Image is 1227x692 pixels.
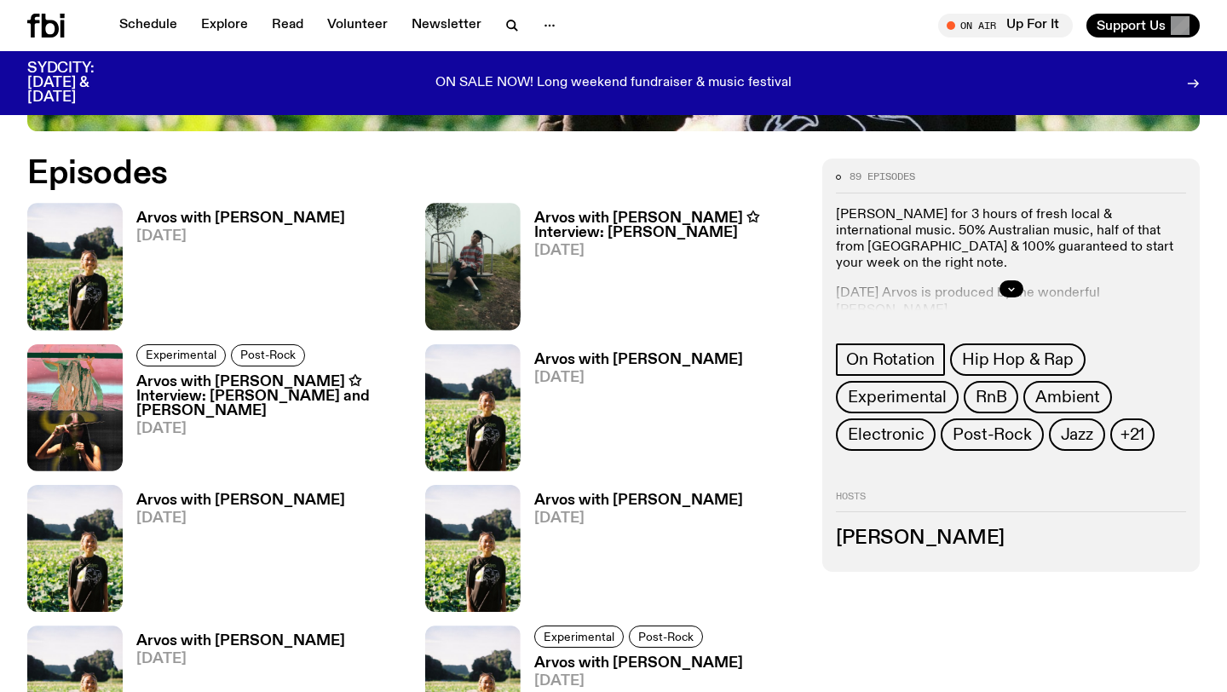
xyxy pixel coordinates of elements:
[534,371,743,385] span: [DATE]
[629,626,703,648] a: Post-Rock
[534,353,743,367] h3: Arvos with [PERSON_NAME]
[1097,18,1166,33] span: Support Us
[401,14,492,37] a: Newsletter
[1035,388,1100,407] span: Ambient
[27,344,123,471] img: Split frame of Bhenji Ra and Karina Utomo mid performances
[846,350,935,369] span: On Rotation
[521,211,803,330] a: Arvos with [PERSON_NAME] ✩ Interview: [PERSON_NAME][DATE]
[136,493,345,508] h3: Arvos with [PERSON_NAME]
[240,349,296,361] span: Post-Rock
[136,344,226,366] a: Experimental
[435,76,792,91] p: ON SALE NOW! Long weekend fundraiser & music festival
[521,493,743,612] a: Arvos with [PERSON_NAME][DATE]
[136,511,345,526] span: [DATE]
[1049,418,1105,451] a: Jazz
[836,343,945,376] a: On Rotation
[534,493,743,508] h3: Arvos with [PERSON_NAME]
[850,172,915,182] span: 89 episodes
[521,353,743,471] a: Arvos with [PERSON_NAME][DATE]
[136,422,405,436] span: [DATE]
[27,159,802,189] h2: Episodes
[1110,418,1155,451] button: +21
[27,203,123,330] img: Bri is smiling and wearing a black t-shirt. She is standing in front of a lush, green field. Ther...
[836,381,959,413] a: Experimental
[953,425,1031,444] span: Post-Rock
[136,229,345,244] span: [DATE]
[146,349,216,361] span: Experimental
[317,14,398,37] a: Volunteer
[1120,425,1144,444] span: +21
[109,14,187,37] a: Schedule
[836,492,1186,512] h2: Hosts
[1061,425,1093,444] span: Jazz
[534,511,743,526] span: [DATE]
[836,529,1186,548] h3: [PERSON_NAME]
[1023,381,1112,413] a: Ambient
[976,388,1006,407] span: RnB
[136,634,345,649] h3: Arvos with [PERSON_NAME]
[534,244,803,258] span: [DATE]
[534,656,743,671] h3: Arvos with [PERSON_NAME]
[136,375,405,418] h3: Arvos with [PERSON_NAME] ✩ Interview: [PERSON_NAME] and [PERSON_NAME]
[534,211,803,240] h3: Arvos with [PERSON_NAME] ✩ Interview: [PERSON_NAME]
[950,343,1085,376] a: Hip Hop & Rap
[123,375,405,471] a: Arvos with [PERSON_NAME] ✩ Interview: [PERSON_NAME] and [PERSON_NAME][DATE]
[534,626,624,648] a: Experimental
[941,418,1043,451] a: Post-Rock
[962,350,1073,369] span: Hip Hop & Rap
[425,203,521,330] img: Rich Brian sits on playground equipment pensively, feeling ethereal in a misty setting
[123,211,345,330] a: Arvos with [PERSON_NAME][DATE]
[836,418,936,451] a: Electronic
[123,493,345,612] a: Arvos with [PERSON_NAME][DATE]
[27,61,136,105] h3: SYDCITY: [DATE] & [DATE]
[534,674,743,689] span: [DATE]
[231,344,305,366] a: Post-Rock
[938,14,1073,37] button: On AirUp For It
[848,388,947,407] span: Experimental
[425,344,521,471] img: Bri is smiling and wearing a black t-shirt. She is standing in front of a lush, green field. Ther...
[544,630,614,643] span: Experimental
[964,381,1018,413] a: RnB
[425,485,521,612] img: Bri is smiling and wearing a black t-shirt. She is standing in front of a lush, green field. Ther...
[836,207,1186,273] p: [PERSON_NAME] for 3 hours of fresh local & international music. ​50% Australian music, half of th...
[1086,14,1200,37] button: Support Us
[262,14,314,37] a: Read
[191,14,258,37] a: Explore
[27,485,123,612] img: Bri is smiling and wearing a black t-shirt. She is standing in front of a lush, green field. Ther...
[136,211,345,226] h3: Arvos with [PERSON_NAME]
[638,630,694,643] span: Post-Rock
[136,652,345,666] span: [DATE]
[848,425,924,444] span: Electronic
